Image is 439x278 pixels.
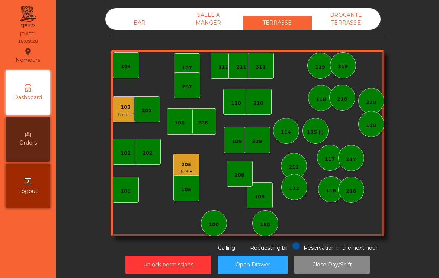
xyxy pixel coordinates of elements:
[19,4,37,30] img: qpiato
[253,99,263,107] div: 210
[366,99,376,106] div: 220
[142,107,152,114] div: 203
[366,122,376,129] div: 120
[337,95,347,103] div: 218
[125,256,211,274] button: Unlock permissions
[18,187,38,195] span: Logout
[121,63,131,70] div: 104
[121,187,131,195] div: 101
[121,149,131,157] div: 102
[316,96,326,103] div: 118
[23,47,32,56] i: location_on
[294,256,370,274] button: Close Day/Shift
[181,186,191,193] div: 105
[177,161,195,168] div: 205
[289,164,299,171] div: 212
[20,31,36,37] div: [DATE]
[231,99,241,107] div: 110
[312,8,381,30] div: BROCANTE TERRASSE
[326,187,336,195] div: 116
[256,63,266,71] div: 311
[338,63,348,70] div: 219
[16,46,40,65] div: Nemours
[346,187,356,195] div: 216
[209,221,219,228] div: 100
[236,63,246,71] div: 211
[234,171,244,179] div: 208
[105,16,174,30] div: BAR
[174,8,243,30] div: SALLE A MANGER
[218,244,235,251] span: Calling
[198,119,208,127] div: 206
[260,221,270,228] div: 150
[23,177,32,186] i: exit_to_app
[142,149,153,157] div: 202
[252,138,262,145] div: 209
[307,129,324,136] div: 115 (I)
[116,111,135,118] div: 15.8 Fr.
[281,129,291,136] div: 114
[177,168,195,176] div: 16.3 Fr.
[254,193,265,200] div: 108
[315,63,325,71] div: 119
[289,185,299,192] div: 112
[18,38,38,45] div: 18:09:28
[232,138,242,145] div: 109
[304,244,378,251] span: Reservation in the next hour
[14,94,42,101] span: Dashboard
[19,139,37,147] span: Orders
[182,83,192,91] div: 207
[243,16,312,30] div: TERRASSE
[325,155,335,163] div: 117
[250,244,289,251] span: Requesting bill
[218,63,228,71] div: 111
[116,104,135,111] div: 103
[346,156,356,163] div: 217
[182,64,192,72] div: 107
[174,119,185,127] div: 106
[218,256,288,274] button: Open Drawer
